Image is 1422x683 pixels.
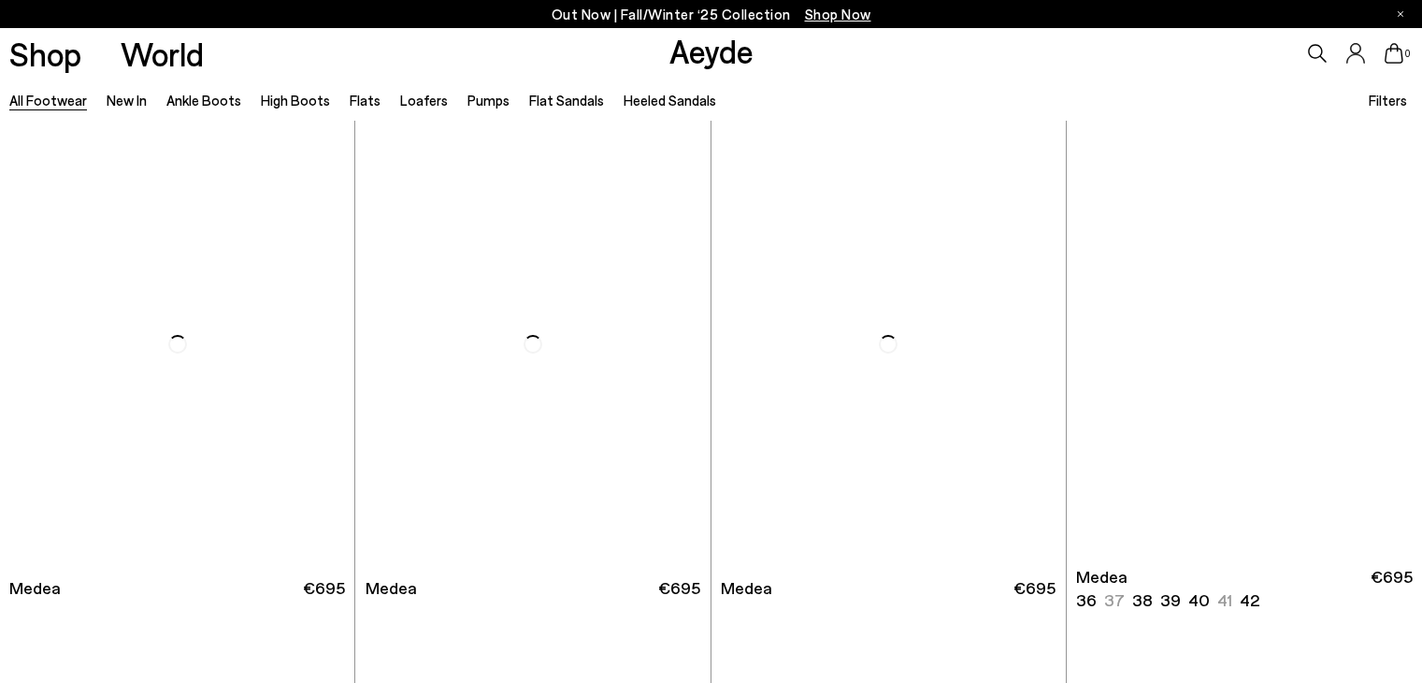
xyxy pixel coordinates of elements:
[1067,567,1422,609] a: Medea 36 37 38 39 40 41 42 €695
[1403,49,1413,59] span: 0
[350,92,381,109] a: Flats
[303,576,345,600] span: €695
[1188,589,1210,612] li: 40
[9,92,87,109] a: All Footwear
[1067,121,1422,567] div: 1 / 6
[669,31,754,70] a: Aeyde
[1160,589,1181,612] li: 39
[9,576,61,600] span: Medea
[552,3,871,26] p: Out Now | Fall/Winter ‘25 Collection
[1369,92,1407,109] span: Filters
[166,92,241,109] a: Ankle Boots
[1240,589,1259,612] li: 42
[1076,565,1128,589] span: Medea
[529,92,604,109] a: Flat Sandals
[1067,121,1422,567] img: Medea Suede Knee-High Boots
[107,92,147,109] a: New In
[711,567,1066,609] a: Medea €695
[1132,589,1153,612] li: 38
[721,576,772,600] span: Medea
[1076,589,1254,612] ul: variant
[1076,589,1097,612] li: 36
[366,576,417,600] span: Medea
[467,92,510,109] a: Pumps
[1385,43,1403,64] a: 0
[1067,121,1422,567] a: 6 / 6 1 / 6 2 / 6 3 / 6 4 / 6 5 / 6 6 / 6 1 / 6 Next slide Previous slide
[711,121,1066,567] img: Medea Suede Knee-High Boots
[658,576,700,600] span: €695
[9,37,81,70] a: Shop
[355,567,710,609] a: Medea €695
[624,92,716,109] a: Heeled Sandals
[261,92,330,109] a: High Boots
[121,37,204,70] a: World
[1371,565,1413,612] span: €695
[805,6,871,22] span: Navigate to /collections/new-in
[400,92,448,109] a: Loafers
[1013,576,1056,600] span: €695
[355,121,710,567] img: Medea Knee-High Boots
